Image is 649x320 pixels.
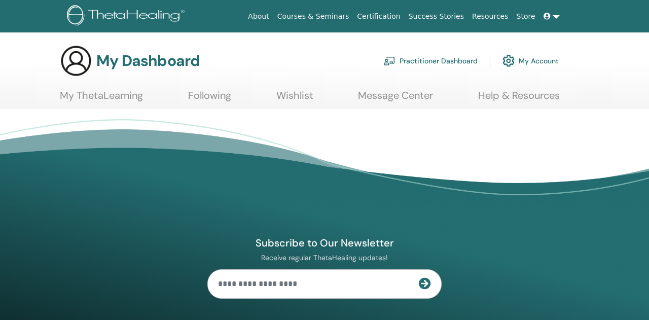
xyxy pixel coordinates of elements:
[67,5,188,28] img: logo.png
[244,7,273,26] a: About
[358,89,433,109] a: Message Center
[502,52,515,69] img: cog.svg
[353,7,404,26] a: Certification
[513,7,539,26] a: Store
[188,89,231,109] a: Following
[502,50,559,72] a: My Account
[468,7,513,26] a: Resources
[383,56,395,65] img: chalkboard-teacher.svg
[383,50,478,72] a: Practitioner Dashboard
[207,236,442,250] h4: Subscribe to Our Newsletter
[60,89,143,109] a: My ThetaLearning
[60,45,92,77] img: generic-user-icon.jpg
[273,7,353,26] a: Courses & Seminars
[276,89,313,109] a: Wishlist
[207,253,442,262] p: Receive regular ThetaHealing updates!
[478,89,560,109] a: Help & Resources
[96,52,200,70] h3: My Dashboard
[405,7,468,26] a: Success Stories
